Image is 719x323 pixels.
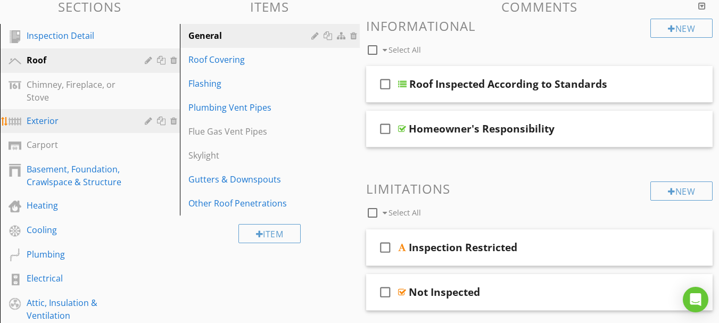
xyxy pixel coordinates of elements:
[409,241,517,254] div: Inspection Restricted
[650,19,713,38] div: New
[188,53,315,66] div: Roof Covering
[188,125,315,138] div: Flue Gas Vent Pipes
[27,272,129,285] div: Electrical
[238,224,301,243] div: Item
[27,78,129,104] div: Chimney, Fireplace, or Stove
[409,122,555,135] div: Homeowner's Responsibility
[188,29,315,42] div: General
[366,181,713,196] h3: Limitations
[27,248,129,261] div: Plumbing
[27,296,129,322] div: Attic, Insulation & Ventilation
[27,163,129,188] div: Basement, Foundation, Crawlspace & Structure
[389,45,421,55] span: Select All
[409,78,607,90] div: Roof Inspected According to Standards
[377,279,394,305] i: check_box_outline_blank
[683,287,708,312] div: Open Intercom Messenger
[27,114,129,127] div: Exterior
[377,71,394,97] i: check_box_outline_blank
[188,149,315,162] div: Skylight
[377,116,394,142] i: check_box_outline_blank
[27,138,129,151] div: Carport
[27,54,129,67] div: Roof
[188,197,315,210] div: Other Roof Penetrations
[409,286,480,299] div: Not Inspected
[188,77,315,90] div: Flashing
[188,173,315,186] div: Gutters & Downspouts
[27,199,129,212] div: Heating
[650,181,713,201] div: New
[27,29,129,42] div: Inspection Detail
[389,208,421,218] span: Select All
[366,19,713,33] h3: Informational
[27,223,129,236] div: Cooling
[377,235,394,260] i: check_box_outline_blank
[188,101,315,114] div: Plumbing Vent Pipes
